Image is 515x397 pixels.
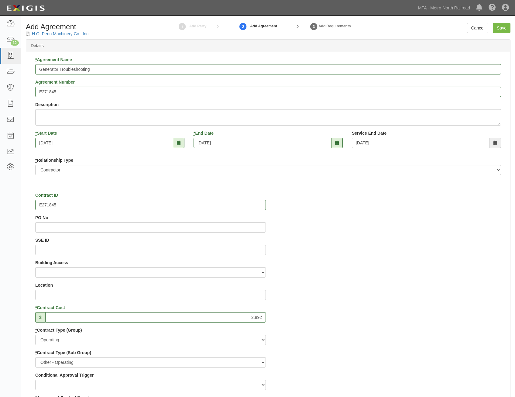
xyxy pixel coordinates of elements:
strong: 2 [239,23,248,30]
input: MM/DD/YYYY [352,138,490,148]
label: Agreement Name [35,57,72,63]
abbr: required [194,131,195,136]
input: MM/DD/YYYY [35,138,173,148]
label: End Date [194,130,214,136]
a: Set Requirements [309,20,318,33]
label: Building Access [35,260,68,266]
label: Contract Type (Sub Group) [35,350,91,356]
label: Location [35,282,53,288]
h1: Add Agreement [26,23,136,31]
label: Service End Date [352,130,386,136]
input: MM/DD/YYYY [194,138,331,148]
abbr: required [35,350,37,355]
abbr: required [35,328,37,333]
a: MTA - Metro-North Railroad [415,2,473,14]
strong: 3 [309,23,318,30]
label: Agreement Number [35,79,75,85]
strong: Add Requirements [318,24,351,28]
a: H.O. Penn Machinery Co., Inc. [32,31,90,36]
a: Add Agreement [239,20,248,33]
abbr: required [35,305,37,310]
label: Start Date [35,130,57,136]
a: Save [493,23,510,33]
abbr: required [35,131,37,136]
span: $ [35,312,45,323]
label: SSE ID [35,237,49,243]
strong: 1 [178,23,187,30]
label: Contract ID [35,192,58,198]
label: Contract Cost [35,305,65,311]
label: Description [35,102,59,108]
img: logo-5460c22ac91f19d4615b14bd174203de0afe785f0fc80cf4dbbc73dc1793850b.png [5,3,46,14]
div: 12 [11,40,19,46]
strong: Add Party [189,24,207,28]
div: Details [26,40,510,52]
label: PO No [35,215,48,221]
a: Cancel [467,23,488,33]
abbr: required [35,158,37,163]
label: Contract Type (Group) [35,327,82,333]
label: Conditional Approval Trigger [35,372,94,378]
abbr: required [35,57,37,62]
label: Relationship Type [35,157,73,163]
i: Help Center - Complianz [489,4,496,12]
strong: Add Agreement [250,24,277,29]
